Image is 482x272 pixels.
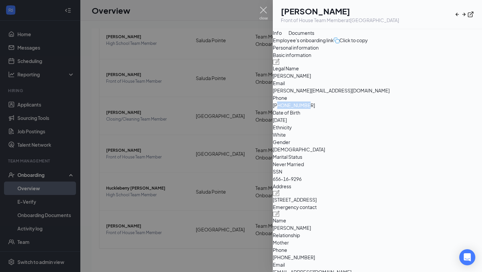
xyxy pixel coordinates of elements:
[461,11,467,18] svg: ArrowRight
[273,153,482,160] span: Marital Status
[273,51,482,59] span: Basic information
[273,94,482,101] span: Phone
[459,249,475,265] div: Open Intercom Messenger
[273,131,482,138] span: White
[273,183,482,190] span: Address
[273,175,482,183] span: 656-16-9296
[334,38,339,43] img: click-to-copy.71757273a98fde459dfc.svg
[273,101,482,109] span: [PHONE_NUMBER]
[273,239,482,246] span: Mother
[281,5,399,17] h1: [PERSON_NAME]
[273,231,482,239] span: Relationship
[273,87,482,94] span: [PERSON_NAME][EMAIL_ADDRESS][DOMAIN_NAME]
[281,17,399,23] div: Front of House Team Member at [GEOGRAPHIC_DATA]
[273,224,482,231] span: [PERSON_NAME]
[273,37,334,44] span: Employee's onboarding link
[273,203,482,211] span: Emergency contact
[273,217,482,224] span: Name
[273,116,482,124] span: [DATE]
[273,196,482,203] span: [STREET_ADDRESS]
[273,261,482,268] span: Email
[273,124,482,131] span: Ethnicity
[289,29,314,37] div: Documents
[273,79,482,87] span: Email
[273,138,482,146] span: Gender
[273,65,482,72] span: Legal Name
[273,168,482,175] span: SSN
[334,37,368,44] button: Click to copy
[454,11,461,18] svg: ArrowLeftNew
[273,44,482,51] span: Personal information
[273,146,482,153] span: [DEMOGRAPHIC_DATA]
[273,29,282,37] div: Info
[273,254,482,261] span: [PHONE_NUMBER]
[467,11,474,18] svg: ExternalLink
[273,72,482,79] span: [PERSON_NAME]
[273,160,482,168] span: Never Married
[273,109,482,116] span: Date of Birth
[273,246,482,254] span: Phone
